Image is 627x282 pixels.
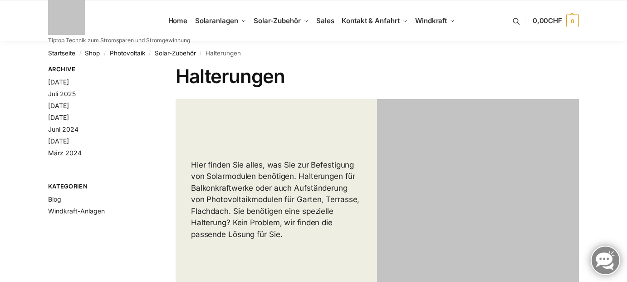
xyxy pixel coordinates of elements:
span: Kategorien [48,182,138,191]
span: / [100,50,109,57]
a: Startseite [48,49,75,57]
span: 0 [566,15,579,27]
a: Photovoltaik [110,49,145,57]
span: Solaranlagen [195,16,238,25]
a: Solar-Zubehör [250,0,313,41]
span: / [196,50,206,57]
span: Windkraft [415,16,447,25]
a: Kontakt & Anfahrt [338,0,411,41]
span: 0,00 [533,16,562,25]
a: Shop [85,49,100,57]
a: [DATE] [48,78,69,86]
a: Solaranlagen [191,0,250,41]
a: [DATE] [48,114,69,121]
a: Juni 2024 [48,125,78,133]
span: Kontakt & Anfahrt [342,16,399,25]
a: März 2024 [48,149,82,157]
a: [DATE] [48,137,69,145]
button: Close filters [138,65,144,75]
span: CHF [548,16,562,25]
h1: Halterungen [176,65,579,88]
a: Sales [313,0,338,41]
a: Windkraft [411,0,459,41]
a: Solar-Zubehör [155,49,196,57]
p: Hier finden Sie alles, was Sie zur Befestigung von Solarmodulen benötigen. Halterungen für Balkon... [191,159,362,241]
nav: Breadcrumb [48,41,579,65]
a: Juli 2025 [48,90,76,98]
a: [DATE] [48,102,69,109]
span: / [145,50,155,57]
p: Tiptop Technik zum Stromsparen und Stromgewinnung [48,38,190,43]
span: / [75,50,85,57]
span: Sales [316,16,334,25]
span: Solar-Zubehör [254,16,301,25]
span: Archive [48,65,138,74]
a: Blog [48,195,61,203]
a: Windkraft-Anlagen [48,207,105,215]
a: 0,00CHF 0 [533,7,579,35]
